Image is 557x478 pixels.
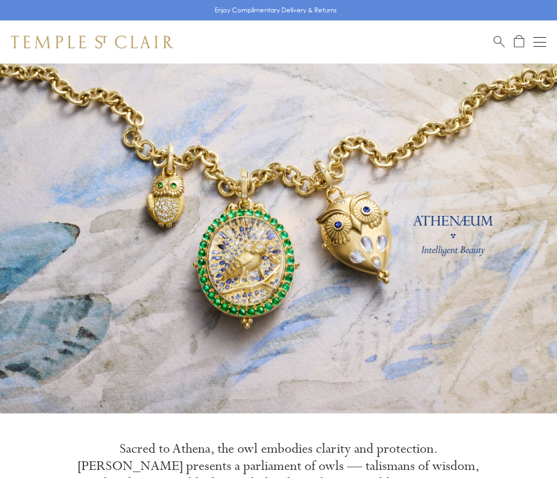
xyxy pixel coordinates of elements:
a: Search [493,35,505,48]
button: Open navigation [533,36,546,48]
a: Open Shopping Bag [514,35,524,48]
img: Temple St. Clair [11,36,173,48]
p: Enjoy Complimentary Delivery & Returns [215,5,337,16]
